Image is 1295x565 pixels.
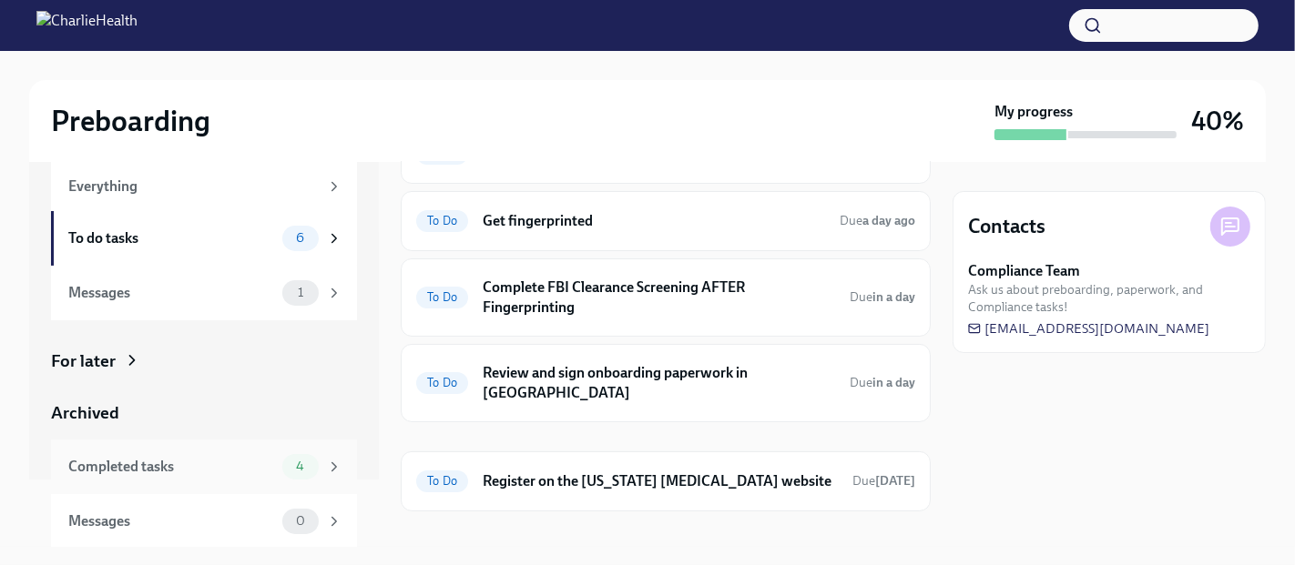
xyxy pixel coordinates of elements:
span: 0 [285,514,316,528]
span: 1 [287,286,314,299]
div: Everything [68,177,319,197]
div: Messages [68,511,275,531]
strong: [DATE] [875,473,915,489]
span: 6 [285,231,315,245]
a: Completed tasks4 [51,439,357,494]
a: To DoRegister on the [US_STATE] [MEDICAL_DATA] websiteDue[DATE] [416,467,915,496]
a: Archived [51,401,357,425]
span: September 5th, 2025 09:00 [850,374,915,391]
span: Due [852,473,915,489]
span: To Do [416,214,468,227]
span: Due [840,213,915,228]
span: To Do [416,290,468,304]
h3: 40% [1191,105,1244,137]
strong: Compliance Team [968,261,1080,281]
div: For later [51,349,116,373]
a: For later [51,349,357,373]
a: To DoReview and sign onboarding paperwork in [GEOGRAPHIC_DATA]Duein a day [416,359,915,407]
span: Ask us about preboarding, paperwork, and Compliance tasks! [968,281,1250,316]
a: To DoComplete FBI Clearance Screening AFTER FingerprintingDuein a day [416,274,915,321]
div: Messages [68,283,275,303]
span: September 5th, 2025 09:00 [850,288,915,306]
h6: Register on the [US_STATE] [MEDICAL_DATA] website [483,471,838,491]
a: Everything [51,162,357,211]
strong: My progress [994,102,1073,122]
span: To Do [416,376,468,389]
span: August 29th, 2025 09:00 [852,472,915,489]
span: 4 [285,459,315,473]
div: Completed tasks [68,457,275,477]
span: September 2nd, 2025 09:00 [840,212,915,229]
a: [EMAIL_ADDRESS][DOMAIN_NAME] [968,319,1209,338]
h6: Review and sign onboarding paperwork in [GEOGRAPHIC_DATA] [483,363,835,403]
h6: Complete FBI Clearance Screening AFTER Fingerprinting [483,277,835,318]
span: Due [850,375,915,390]
a: Messages1 [51,266,357,320]
h6: Get fingerprinted [483,211,825,231]
span: To Do [416,474,468,488]
strong: in a day [872,289,915,305]
a: Messages0 [51,494,357,549]
a: To do tasks6 [51,211,357,266]
img: CharlieHealth [36,11,138,40]
h2: Preboarding [51,103,210,139]
strong: a day ago [862,213,915,228]
h4: Contacts [968,213,1045,240]
a: To DoGet fingerprintedDuea day ago [416,207,915,236]
strong: in a day [872,375,915,390]
span: Due [850,289,915,305]
div: To do tasks [68,228,275,248]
